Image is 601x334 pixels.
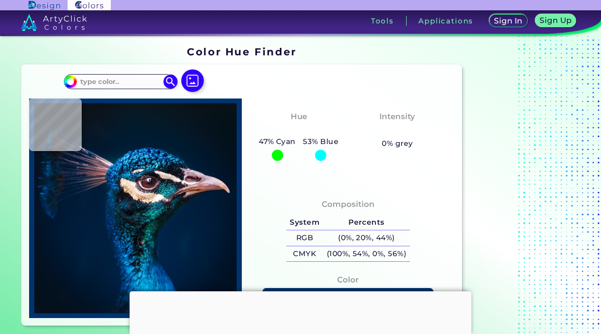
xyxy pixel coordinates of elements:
[291,110,307,123] h4: Hue
[377,125,418,136] h3: Vibrant
[286,230,323,246] h5: RGB
[322,197,375,211] h4: Composition
[323,215,410,230] h5: Percents
[537,15,574,27] a: Sign Up
[371,17,394,24] h3: Tools
[130,291,471,334] iframe: Advertisement
[286,246,323,262] h5: CMYK
[323,230,410,246] h5: (0%, 20%, 44%)
[323,246,410,262] h5: (100%, 54%, 0%, 56%)
[382,137,413,150] h5: 0% grey
[21,14,87,31] img: logo_artyclick_colors_white.svg
[300,136,342,148] h5: 53% Blue
[418,17,473,24] h3: Applications
[272,125,325,136] h3: Cyan-Blue
[466,43,583,329] iframe: Advertisement
[187,45,296,59] h1: Color Hue Finder
[337,273,359,287] h4: Color
[181,69,204,92] img: icon picture
[29,1,60,10] img: ArtyClick Design logo
[163,75,177,89] img: icon search
[496,17,521,24] h5: Sign In
[286,215,323,230] h5: System
[77,75,164,88] input: type color..
[541,17,570,24] h5: Sign Up
[379,110,415,123] h4: Intensity
[255,136,299,148] h5: 47% Cyan
[491,15,525,27] a: Sign In
[34,103,237,313] img: img_pavlin.jpg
